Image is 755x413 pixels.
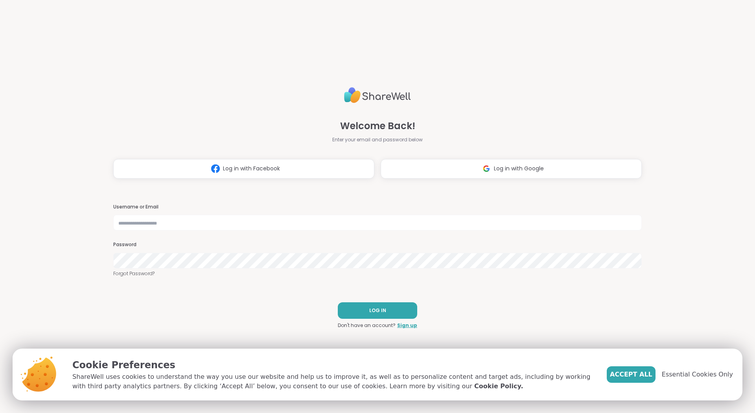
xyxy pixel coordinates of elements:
button: Log in with Facebook [113,159,374,179]
img: ShareWell Logomark [479,161,494,176]
span: Log in with Google [494,164,544,173]
button: LOG IN [338,302,417,319]
p: ShareWell uses cookies to understand the way you use our website and help us to improve it, as we... [72,372,594,391]
a: Sign up [397,322,417,329]
span: Essential Cookies Only [662,370,733,379]
button: Log in with Google [381,159,642,179]
p: Cookie Preferences [72,358,594,372]
span: Don't have an account? [338,322,396,329]
h3: Password [113,241,642,248]
span: LOG IN [369,307,386,314]
img: ShareWell Logomark [208,161,223,176]
span: Accept All [610,370,652,379]
img: ShareWell Logo [344,84,411,106]
a: Forgot Password? [113,270,642,277]
span: Welcome Back! [340,119,415,133]
span: Enter your email and password below [332,136,423,143]
h3: Username or Email [113,204,642,210]
button: Accept All [607,366,656,383]
span: Log in with Facebook [223,164,280,173]
a: Cookie Policy. [474,382,523,391]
